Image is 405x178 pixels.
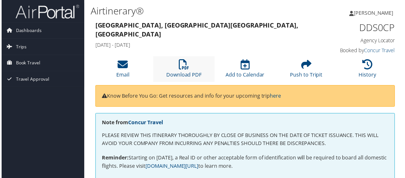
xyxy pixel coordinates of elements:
[14,4,78,19] img: airportal-logo.png
[128,120,163,127] a: Concur Travel
[14,23,40,39] span: Dashboards
[166,63,202,79] a: Download PDF
[270,93,282,100] a: here
[101,93,390,101] p: Know Before You Go: Get resources and info for your upcoming trip
[328,21,396,35] h1: DDS0CP
[101,120,163,127] strong: Note from
[355,9,395,16] span: [PERSON_NAME]
[116,63,129,79] a: Email
[291,63,323,79] a: Push to Tripit
[95,21,299,39] strong: [GEOGRAPHIC_DATA], [GEOGRAPHIC_DATA] [GEOGRAPHIC_DATA], [GEOGRAPHIC_DATA]
[90,4,297,18] h1: Airtinerary®
[14,55,39,71] span: Book Travel
[328,37,396,44] h4: Agency Locator
[14,72,48,88] span: Travel Approval
[95,42,318,49] h4: [DATE] - [DATE]
[101,155,390,171] p: Starting on [DATE], a Real ID or other acceptable form of identification will be required to boar...
[365,47,396,54] a: Concur Travel
[14,39,25,55] span: Trips
[101,132,390,149] p: PLEASE REVIEW THIS ITINERARY THOROUGHLY BY CLOSE OF BUSINESS ON THE DATE OF TICKET ISSUANCE. THIS...
[101,155,128,162] strong: Reminder:
[328,47,396,54] h4: Booked by
[145,164,198,171] a: [DOMAIN_NAME][URL]
[226,63,265,79] a: Add to Calendar
[351,3,401,22] a: [PERSON_NAME]
[360,63,377,79] a: History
